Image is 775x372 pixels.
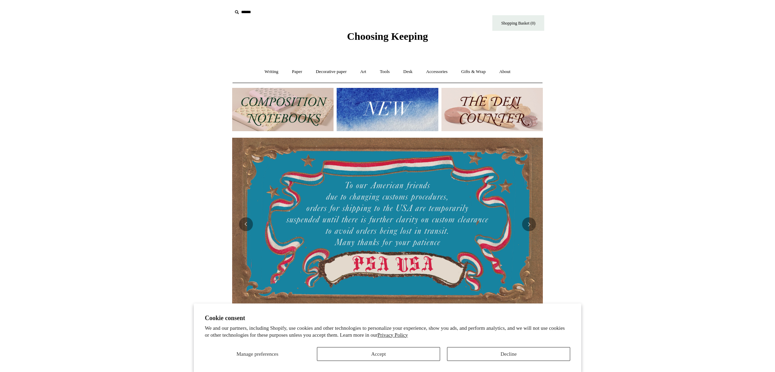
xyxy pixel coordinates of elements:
[347,36,428,41] a: Choosing Keeping
[493,63,517,81] a: About
[447,347,570,361] button: Decline
[310,63,353,81] a: Decorative paper
[205,347,310,361] button: Manage preferences
[239,217,253,231] button: Previous
[492,15,544,31] a: Shopping Basket (0)
[236,351,278,357] span: Manage preferences
[232,138,543,311] img: USA PSA .jpg__PID:33428022-6587-48b7-8b57-d7eefc91f15a
[374,63,396,81] a: Tools
[232,88,334,131] img: 202302 Composition ledgers.jpg__PID:69722ee6-fa44-49dd-a067-31375e5d54ec
[377,332,408,338] a: Privacy Policy
[420,63,454,81] a: Accessories
[258,63,285,81] a: Writing
[286,63,309,81] a: Paper
[337,88,438,131] img: New.jpg__PID:f73bdf93-380a-4a35-bcfe-7823039498e1
[397,63,419,81] a: Desk
[354,63,372,81] a: Art
[205,315,570,322] h2: Cookie consent
[317,347,440,361] button: Accept
[441,88,543,131] img: The Deli Counter
[455,63,492,81] a: Gifts & Wrap
[205,325,570,338] p: We and our partners, including Shopify, use cookies and other technologies to personalize your ex...
[347,30,428,42] span: Choosing Keeping
[522,217,536,231] button: Next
